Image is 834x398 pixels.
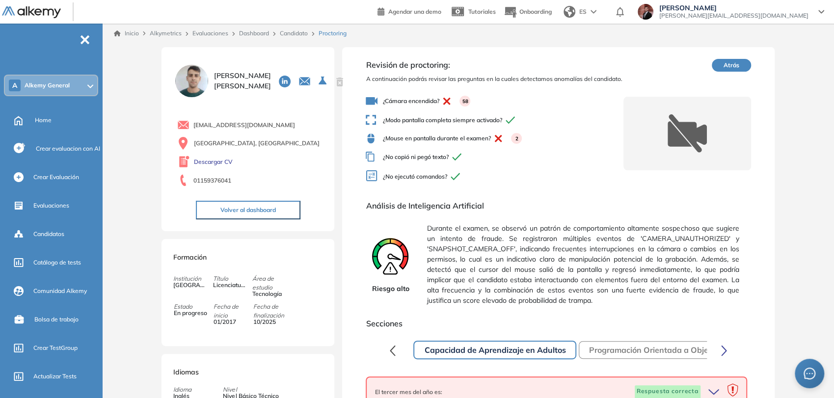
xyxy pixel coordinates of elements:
span: A continuación podrás revisar las preguntas en la cuales detectamos anomalías del candidato. [366,75,623,83]
span: [EMAIL_ADDRESS][DOMAIN_NAME] [193,121,295,130]
span: ¿Cámara encendida? [366,95,623,107]
span: Análisis de Inteligencia Artificial [366,200,751,212]
span: Título [213,274,252,283]
span: [PERSON_NAME] [PERSON_NAME] [214,71,271,91]
button: Onboarding [504,1,552,23]
span: ¿No ejecutó comandos? [366,170,623,184]
span: Comunidad Alkemy [33,287,87,295]
span: Alkymetrics [150,29,182,37]
span: Estado [174,302,213,311]
span: ¿Mouse en pantalla durante el examen? [366,133,623,144]
span: Actualizar Tests [33,372,77,381]
span: message [804,368,815,379]
span: Candidatos [33,230,64,239]
span: Tutoriales [468,8,496,15]
div: 58 [459,96,470,106]
span: [PERSON_NAME][EMAIL_ADDRESS][DOMAIN_NAME] [659,12,808,20]
span: Licenciatura en Sistemas [213,281,246,290]
img: Logo [2,6,61,19]
span: Home [35,116,52,125]
span: 10/2025 [253,318,287,326]
span: 01/2017 [214,318,247,326]
button: Capacidad de Aprendizaje en Adultos [413,341,576,359]
span: Riesgo alto [372,284,409,294]
span: ¿No copió ni pegó texto? [366,152,623,162]
span: [GEOGRAPHIC_DATA], [GEOGRAPHIC_DATA] [193,139,319,148]
span: Evaluaciones [33,201,69,210]
span: Catálogo de tests [33,258,81,267]
a: Descargar CV [194,158,233,166]
span: Nivel [223,385,278,394]
span: Revisión de proctoring: [366,59,623,71]
span: ES [579,7,587,16]
div: 2 [511,133,522,144]
a: Candidato [280,29,308,37]
button: Programación Orientada a Objetos - Intermedio [579,341,778,359]
a: Inicio [114,29,139,38]
button: Volver al dashboard [196,201,300,219]
span: Proctoring [319,29,347,38]
span: [GEOGRAPHIC_DATA] [173,281,207,290]
button: Seleccione la evaluación activa [315,72,332,90]
span: Alkemy General [25,81,70,89]
span: Crear Evaluación [33,173,79,182]
img: arrow [591,10,596,14]
span: Formación [173,253,207,262]
span: Crear TestGroup [33,344,78,352]
span: Institución [173,274,213,283]
a: Evaluaciones [192,29,228,37]
button: Atrás [712,59,751,72]
span: Onboarding [519,8,552,15]
span: Idioma [173,385,191,394]
a: Dashboard [239,29,269,37]
span: ¿Modo pantalla completa siempre activado? [366,115,623,125]
span: A [12,81,17,89]
span: El tercer mes del año es: [375,388,442,397]
span: Bolsa de trabajo [34,315,79,324]
span: En progreso [174,309,207,318]
span: [PERSON_NAME] [659,4,808,12]
span: Secciones [366,318,751,329]
span: 01159376041 [193,176,231,185]
a: Agendar una demo [377,5,441,17]
span: Crear evaluacion con AI [36,144,100,153]
img: PROFILE_MENU_LOGO_USER [173,63,210,99]
span: Durante el examen, se observó un patrón de comportamiento altamente sospechoso que sugiere un int... [427,219,739,310]
img: world [564,6,575,18]
span: Fecha de inicio [214,302,253,320]
span: Idiomas [173,368,199,376]
span: Área de estudio [252,274,292,292]
span: Agendar una demo [388,8,441,15]
span: Tecnología [252,290,286,298]
span: Fecha de finalización [253,302,293,320]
